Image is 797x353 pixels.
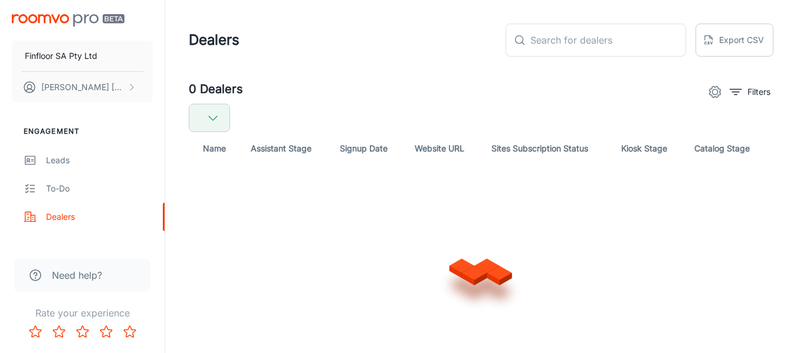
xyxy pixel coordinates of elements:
p: Filters [747,85,770,98]
p: Rate your experience [9,306,155,320]
button: Finfloor SA Pty Ltd [12,41,153,71]
button: Rate 3 star [71,320,94,344]
span: Need help? [52,268,102,282]
th: Website URL [405,132,482,165]
button: Rate 2 star [47,320,71,344]
div: To-do [46,182,153,195]
div: Dealers [46,210,153,223]
th: Sites Subscription Status [482,132,612,165]
button: Export CSV [696,24,773,57]
th: Name [189,132,241,165]
h1: Dealers [189,29,240,51]
button: Rate 1 star [24,320,47,344]
p: Finfloor SA Pty Ltd [25,50,97,62]
button: [PERSON_NAME] [PERSON_NAME] [12,72,153,103]
p: [PERSON_NAME] [PERSON_NAME] [41,81,124,94]
th: Signup Date [330,132,405,165]
button: settings [703,80,727,104]
button: Rate 5 star [118,320,142,344]
input: Search for dealers [530,24,686,57]
button: filter [727,83,773,101]
th: Catalog Stage [685,132,773,165]
img: Roomvo PRO Beta [12,14,124,27]
div: Leads [46,154,153,167]
th: Assistant Stage [241,132,331,165]
button: Rate 4 star [94,320,118,344]
th: Kiosk Stage [612,132,684,165]
h5: 0 Dealers [189,80,243,99]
